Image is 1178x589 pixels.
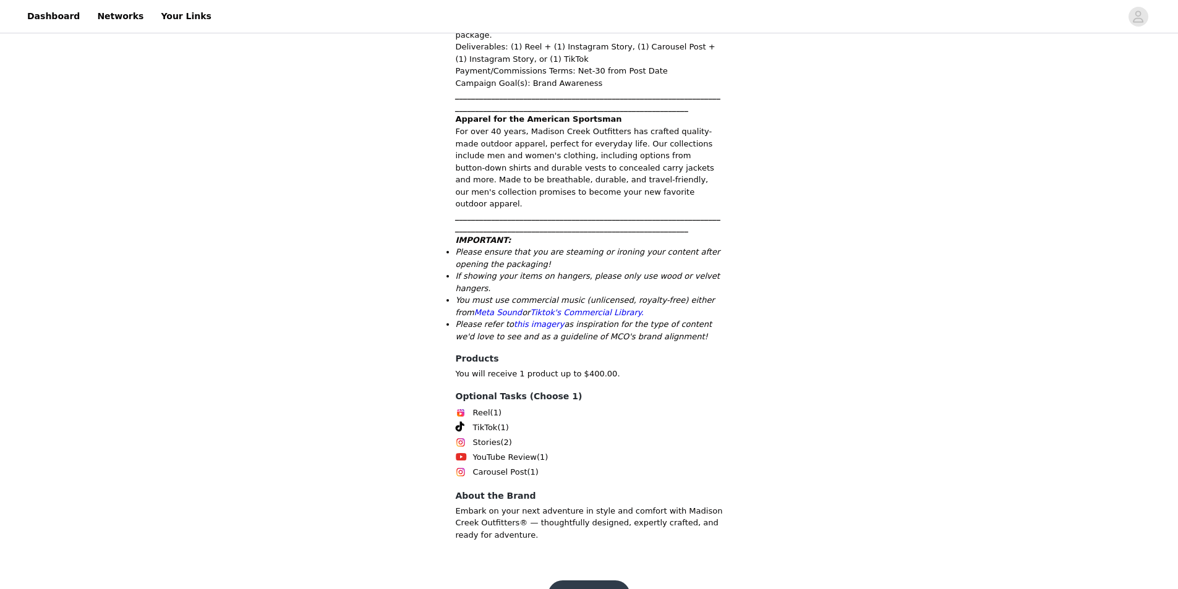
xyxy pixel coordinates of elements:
div: avatar [1132,7,1144,27]
span: Carousel Post [473,466,527,478]
em: _________________________________________________________________________________________________... [456,90,721,112]
strong: IMPORTANT: [456,235,511,245]
a: Dashboard [20,2,87,30]
span: TikTok [473,422,498,434]
img: Instagram Icon [456,438,466,447]
img: Instagram Reels Icon [456,408,466,418]
img: Instagram Icon [456,467,466,477]
strong: Apparel for the American Sportsman [456,114,622,124]
p: Embark on your next adventure in style and comfort with Madison Creek Outfitters® — thoughtfully ... [456,505,723,541]
h4: Optional Tasks (Choose 1) [456,390,723,403]
span: (1) [497,422,508,434]
h4: Products [456,352,723,365]
a: Networks [90,2,151,30]
span: (1) [490,407,502,419]
span: Stories [473,436,501,449]
em: Please ensure that you are steaming or ironing your content after opening the packaging! [456,247,720,269]
span: (1) [527,466,539,478]
em: If showing your items on hangers, please only use wood or velvet hangers. [456,271,720,293]
a: Tiktok's Commercial Library. [530,308,643,317]
a: Your Links [153,2,219,30]
a: this imagery [514,320,564,329]
p: For over 40 years, Madison Creek Outfitters has crafted quality-made outdoor apparel, perfect for... [456,125,723,210]
span: YouTube Review [473,451,537,464]
span: Reel [473,407,490,419]
h4: About the Brand [456,489,723,502]
em: _________________________________________________________________________________________________... [456,211,721,233]
span: (2) [501,436,512,449]
a: Meta Sound [474,308,522,317]
em: You must use commercial music (unlicensed, royalty-free) either from or [456,295,715,317]
em: Please refer to as inspiration for the type of content we'd love to see and as a guideline of MCO... [456,320,712,341]
p: You will receive 1 product up to $400.00. [456,368,723,380]
span: (1) [537,451,548,464]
